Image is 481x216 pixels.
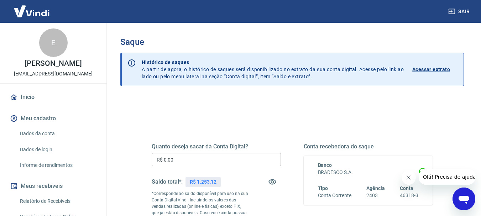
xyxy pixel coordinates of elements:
span: Agência [366,185,385,191]
h6: 2403 [366,192,385,199]
h5: Saldo total*: [152,178,183,185]
p: Acessar extrato [412,66,450,73]
button: Meu cadastro [9,111,98,126]
h5: Quanto deseja sacar da Conta Digital? [152,143,281,150]
iframe: Fechar mensagem [402,170,416,185]
span: Tipo [318,185,328,191]
p: A partir de agora, o histórico de saques será disponibilizado no extrato da sua conta digital. Ac... [142,59,404,80]
p: [EMAIL_ADDRESS][DOMAIN_NAME] [14,70,93,78]
span: Banco [318,162,332,168]
a: Dados da conta [17,126,98,141]
a: Início [9,89,98,105]
button: Meus recebíveis [9,178,98,194]
a: Relatório de Recebíveis [17,194,98,209]
iframe: Botão para abrir a janela de mensagens [453,188,475,210]
h6: 46318-3 [400,192,418,199]
p: [PERSON_NAME] [25,60,82,67]
img: Vindi [9,0,55,22]
button: Sair [447,5,472,18]
span: Conta [400,185,413,191]
span: Olá! Precisa de ajuda? [4,5,60,11]
iframe: Mensagem da empresa [419,169,475,185]
h5: Conta recebedora do saque [304,143,433,150]
div: E [39,28,68,57]
a: Dados de login [17,142,98,157]
p: Histórico de saques [142,59,404,66]
a: Informe de rendimentos [17,158,98,173]
a: Acessar extrato [412,59,458,80]
h6: Conta Corrente [318,192,351,199]
p: R$ 1.253,12 [190,178,216,186]
h6: BRADESCO S.A. [318,169,419,176]
h3: Saque [120,37,464,47]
